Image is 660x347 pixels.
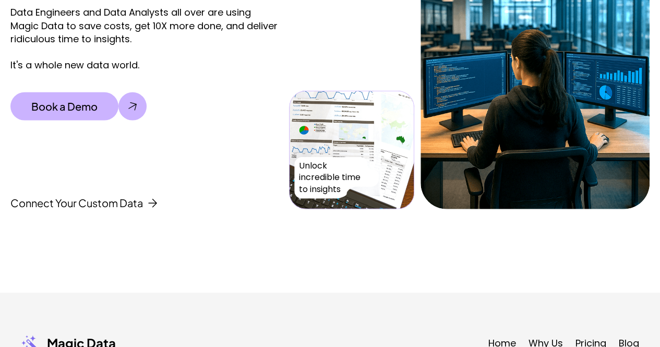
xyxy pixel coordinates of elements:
[10,92,147,121] a: Book a Demo
[31,100,98,113] p: Book a Demo
[10,197,143,209] p: Connect Your Custom Data
[299,160,365,195] p: Unlock incredible time to insights
[10,6,278,71] p: Data Engineers and Data Analysts all over are using Magic Data to save costs, get 10X more done, ...
[10,197,157,209] a: Connect Your Custom Data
